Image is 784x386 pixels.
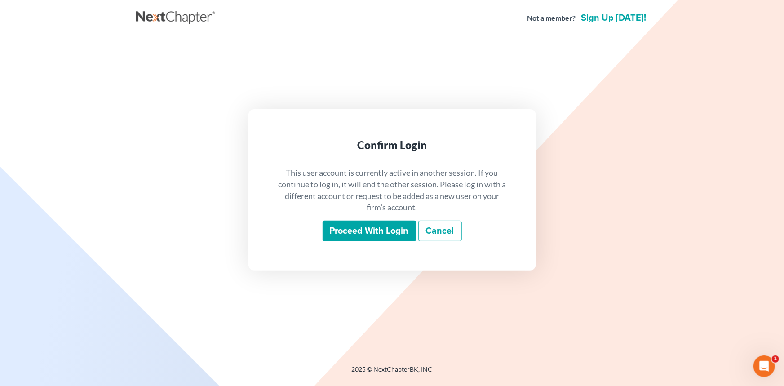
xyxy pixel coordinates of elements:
[753,355,775,377] iframe: Intercom live chat
[527,13,576,23] strong: Not a member?
[136,365,648,381] div: 2025 © NextChapterBK, INC
[772,355,779,363] span: 1
[580,13,648,22] a: Sign up [DATE]!
[277,138,507,152] div: Confirm Login
[418,221,462,241] a: Cancel
[277,167,507,213] p: This user account is currently active in another session. If you continue to log in, it will end ...
[323,221,416,241] input: Proceed with login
